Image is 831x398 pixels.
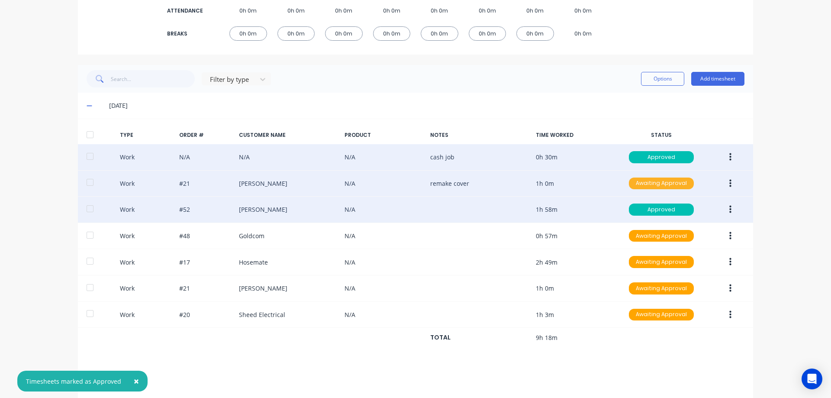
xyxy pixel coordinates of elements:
[373,26,411,41] div: 0h 0m
[325,3,363,18] div: 0h 0m
[325,26,363,41] div: 0h 0m
[120,131,173,139] div: TYPE
[516,26,554,41] div: 0h 0m
[469,3,506,18] div: 0h 0m
[167,30,202,38] div: BREAKS
[564,3,602,18] div: 0h 0m
[536,131,615,139] div: TIME WORKED
[229,26,267,41] div: 0h 0m
[802,369,822,389] div: Open Intercom Messenger
[629,151,694,163] div: Approved
[469,26,506,41] div: 0h 0m
[109,370,744,379] div: [DATE]
[629,282,694,294] div: Awaiting Approval
[111,70,195,87] input: Search...
[516,3,554,18] div: 0h 0m
[125,371,148,392] button: Close
[629,230,694,242] div: Awaiting Approval
[179,131,232,139] div: ORDER #
[277,3,315,18] div: 0h 0m
[430,131,529,139] div: NOTES
[109,101,744,110] div: [DATE]
[277,26,315,41] div: 0h 0m
[691,72,744,86] button: Add timesheet
[167,7,202,15] div: ATTENDANCE
[629,204,694,216] div: Approved
[629,256,694,268] div: Awaiting Approval
[629,178,694,190] div: Awaiting Approval
[421,3,458,18] div: 0h 0m
[345,131,423,139] div: PRODUCT
[239,131,338,139] div: CUSTOMER NAME
[229,3,267,18] div: 0h 0m
[26,377,121,386] div: Timesheets marked as Approved
[641,72,684,86] button: Options
[622,131,701,139] div: STATUS
[564,26,602,41] div: 0h 0m
[134,375,139,387] span: ×
[373,3,411,18] div: 0h 0m
[421,26,458,41] div: 0h 0m
[629,309,694,321] div: Awaiting Approval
